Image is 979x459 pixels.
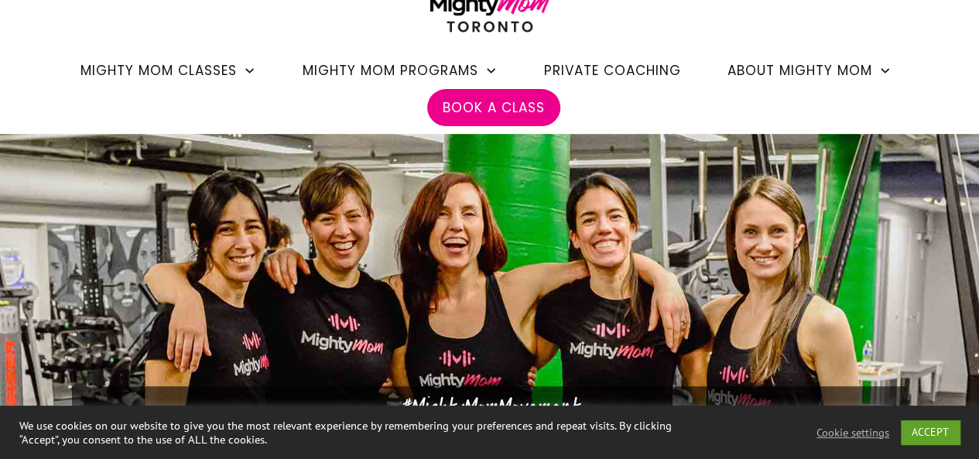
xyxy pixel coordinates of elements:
a: About Mighty Mom [727,57,892,84]
a: Cookie settings [816,426,889,440]
span: Mighty Mom Programs [303,57,478,84]
a: Book a Class [443,94,545,121]
span: About Mighty Mom [727,57,872,84]
a: Private Coaching [544,57,681,84]
p: #MightyMomMovement [73,387,907,428]
a: ACCEPT [901,420,960,444]
a: Mighty Mom Programs [303,57,498,84]
div: We use cookies on our website to give you the most relevant experience by remembering your prefer... [19,419,678,447]
span: Mighty Mom Classes [80,57,237,84]
a: Mighty Mom Classes [80,57,256,84]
